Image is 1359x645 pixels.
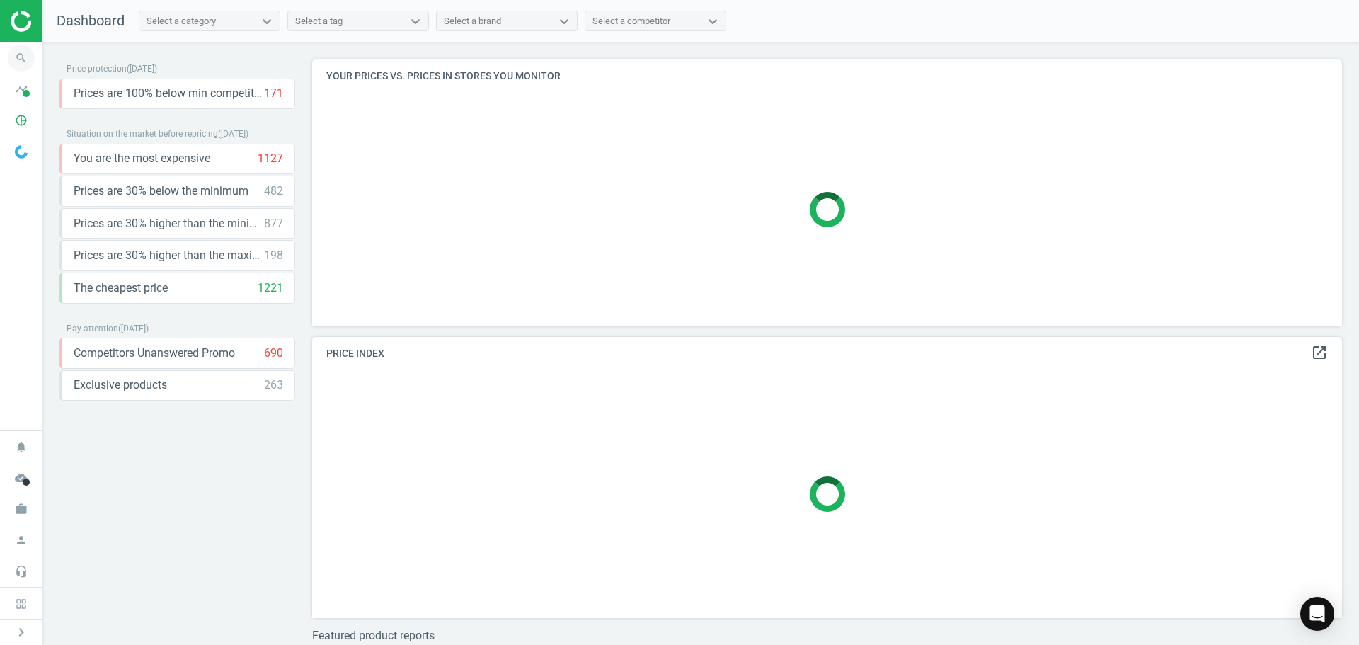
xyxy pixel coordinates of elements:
[67,64,127,74] span: Price protection
[67,129,218,139] span: Situation on the market before repricing
[74,280,168,296] span: The cheapest price
[74,377,167,393] span: Exclusive products
[118,324,149,333] span: ( [DATE] )
[312,629,1342,642] h3: Featured product reports
[67,324,118,333] span: Pay attention
[8,433,35,460] i: notifications
[264,377,283,393] div: 263
[258,151,283,166] div: 1127
[8,464,35,491] i: cloud_done
[74,216,264,232] span: Prices are 30% higher than the minimum
[264,183,283,199] div: 482
[264,86,283,101] div: 171
[74,151,210,166] span: You are the most expensive
[15,145,28,159] img: wGWNvw8QSZomAAAAABJRU5ErkJggg==
[74,183,248,199] span: Prices are 30% below the minimum
[13,624,30,641] i: chevron_right
[592,15,670,28] div: Select a competitor
[8,107,35,134] i: pie_chart_outlined
[8,45,35,72] i: search
[258,280,283,296] div: 1221
[8,496,35,523] i: work
[4,623,39,641] button: chevron_right
[74,346,235,361] span: Competitors Unanswered Promo
[312,337,1342,370] h4: Price Index
[74,86,264,101] span: Prices are 100% below min competitor
[1311,344,1328,363] a: open_in_new
[127,64,157,74] span: ( [DATE] )
[147,15,216,28] div: Select a category
[264,248,283,263] div: 198
[11,11,111,32] img: ajHJNr6hYgQAAAAASUVORK5CYII=
[218,129,248,139] span: ( [DATE] )
[312,59,1342,93] h4: Your prices vs. prices in stores you monitor
[444,15,501,28] div: Select a brand
[264,346,283,361] div: 690
[8,76,35,103] i: timeline
[74,248,264,263] span: Prices are 30% higher than the maximal
[1311,344,1328,361] i: open_in_new
[8,558,35,585] i: headset_mic
[264,216,283,232] div: 877
[295,15,343,28] div: Select a tag
[57,12,125,29] span: Dashboard
[8,527,35,554] i: person
[1300,597,1334,631] div: Open Intercom Messenger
